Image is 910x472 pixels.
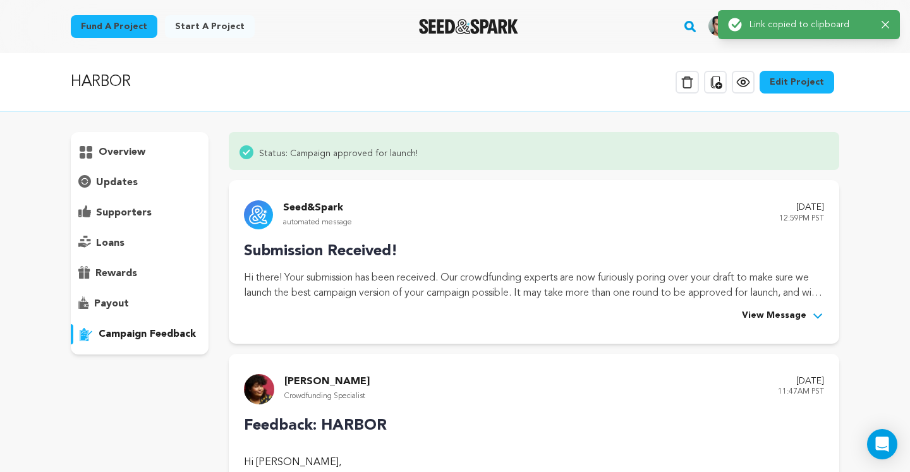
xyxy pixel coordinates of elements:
[96,205,152,221] p: supporters
[244,415,824,437] p: Feedback: HARBOR
[244,270,824,301] p: Hi there! Your submission has been received. Our crowdfunding experts are now furiously poring ov...
[71,203,209,223] button: supporters
[99,145,145,160] p: overview
[95,266,137,281] p: rewards
[71,71,131,94] p: HARBOR
[284,389,370,404] p: Crowdfunding Specialist
[71,324,209,344] button: campaign feedback
[96,236,124,251] p: loans
[419,19,518,34] img: Seed&Spark Logo Dark Mode
[244,240,824,263] p: Submission Received!
[284,374,370,389] p: [PERSON_NAME]
[706,13,839,40] span: Dan J.'s Profile
[99,327,196,342] p: campaign feedback
[749,18,871,31] p: Link copied to clipboard
[96,175,138,190] p: updates
[419,19,518,34] a: Seed&Spark Homepage
[760,71,834,94] a: Edit Project
[283,215,352,230] p: automated message
[165,15,255,38] a: Start a project
[778,374,824,389] p: [DATE]
[71,233,209,253] button: loans
[71,263,209,284] button: rewards
[779,212,824,226] p: 12:59PM PST
[71,294,209,314] button: payout
[71,142,209,162] button: overview
[778,385,824,399] p: 11:47AM PST
[94,296,129,312] p: payout
[259,145,418,160] span: Status: Campaign approved for launch!
[742,308,824,324] button: View Message
[742,308,806,324] span: View Message
[71,15,157,38] a: Fund a project
[244,374,274,404] img: 9732bf93d350c959.jpg
[867,429,897,459] div: Open Intercom Messenger
[779,200,824,215] p: [DATE]
[706,13,839,36] a: Dan J.'s Profile
[283,200,352,215] p: Seed&Spark
[71,172,209,193] button: updates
